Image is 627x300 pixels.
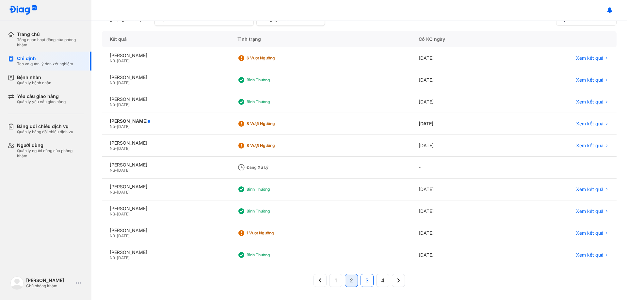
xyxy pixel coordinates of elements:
[247,209,299,214] div: Bình thường
[110,53,222,58] div: [PERSON_NAME]
[117,146,130,151] span: [DATE]
[110,146,115,151] span: Nữ
[17,74,51,80] div: Bệnh nhân
[115,168,117,173] span: -
[115,190,117,195] span: -
[576,252,603,258] span: Xem kết quả
[411,222,506,244] div: [DATE]
[576,208,603,214] span: Xem kết quả
[411,135,506,157] div: [DATE]
[110,58,115,63] span: Nữ
[110,206,222,212] div: [PERSON_NAME]
[345,274,358,287] button: 2
[110,80,115,85] span: Nữ
[411,113,506,135] div: [DATE]
[247,121,299,126] div: 8 Vượt ngưỡng
[335,276,337,284] span: 1
[247,230,299,236] div: 1 Vượt ngưỡng
[17,142,84,148] div: Người dùng
[17,80,51,86] div: Quản lý bệnh nhân
[117,80,130,85] span: [DATE]
[576,55,603,61] span: Xem kết quả
[117,233,130,238] span: [DATE]
[411,179,506,200] div: [DATE]
[110,74,222,80] div: [PERSON_NAME]
[115,212,117,216] span: -
[10,276,24,290] img: logo
[110,96,222,102] div: [PERSON_NAME]
[411,200,506,222] div: [DATE]
[17,61,73,67] div: Tạo và quản lý đơn xét nghiệm
[110,233,115,238] span: Nữ
[411,69,506,91] div: [DATE]
[110,228,222,233] div: [PERSON_NAME]
[247,252,299,258] div: Bình thường
[110,212,115,216] span: Nữ
[576,186,603,192] span: Xem kết quả
[247,165,299,170] div: Đang xử lý
[329,274,342,287] button: 1
[115,58,117,63] span: -
[17,93,66,99] div: Yêu cầu giao hàng
[117,255,130,260] span: [DATE]
[9,5,37,15] img: logo
[110,184,222,190] div: [PERSON_NAME]
[376,274,389,287] button: 4
[115,255,117,260] span: -
[17,37,84,48] div: Tổng quan hoạt động của phòng khám
[110,118,222,124] div: [PERSON_NAME]
[102,31,230,47] div: Kết quả
[110,140,222,146] div: [PERSON_NAME]
[17,55,73,61] div: Chỉ định
[576,99,603,105] span: Xem kết quả
[411,157,506,179] div: -
[247,187,299,192] div: Bình thường
[115,80,117,85] span: -
[411,244,506,266] div: [DATE]
[350,276,353,284] span: 2
[117,168,130,173] span: [DATE]
[247,55,299,61] div: 6 Vượt ngưỡng
[117,102,130,107] span: [DATE]
[26,283,73,289] div: Chủ phòng khám
[576,143,603,149] span: Xem kết quả
[17,123,73,129] div: Bảng đối chiếu dịch vụ
[247,143,299,148] div: 8 Vượt ngưỡng
[17,99,66,104] div: Quản lý yêu cầu giao hàng
[411,91,506,113] div: [DATE]
[365,276,369,284] span: 3
[411,47,506,69] div: [DATE]
[381,276,384,284] span: 4
[115,124,117,129] span: -
[247,99,299,104] div: Bình thường
[247,77,299,83] div: Bình thường
[117,212,130,216] span: [DATE]
[17,148,84,159] div: Quản lý người dùng của phòng khám
[110,124,115,129] span: Nữ
[110,162,222,168] div: [PERSON_NAME]
[115,146,117,151] span: -
[361,274,374,287] button: 3
[411,31,506,47] div: Có KQ ngày
[115,102,117,107] span: -
[117,190,130,195] span: [DATE]
[117,124,130,129] span: [DATE]
[117,58,130,63] span: [DATE]
[110,168,115,173] span: Nữ
[115,233,117,238] span: -
[576,230,603,236] span: Xem kết quả
[110,102,115,107] span: Nữ
[17,31,84,37] div: Trang chủ
[110,255,115,260] span: Nữ
[110,190,115,195] span: Nữ
[26,277,73,283] div: [PERSON_NAME]
[230,31,411,47] div: Tình trạng
[17,129,73,134] div: Quản lý bảng đối chiếu dịch vụ
[110,249,222,255] div: [PERSON_NAME]
[576,121,603,127] span: Xem kết quả
[576,77,603,83] span: Xem kết quả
